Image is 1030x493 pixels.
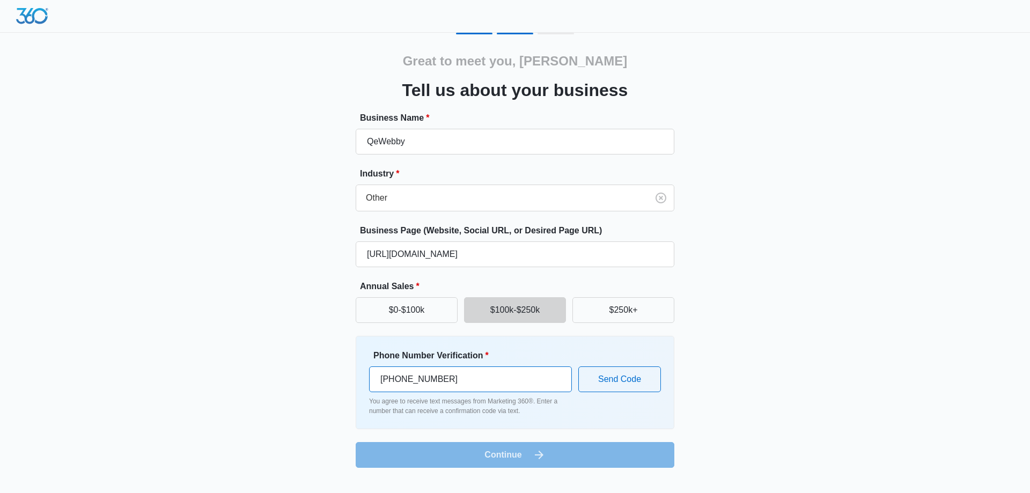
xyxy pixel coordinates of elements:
h2: Great to meet you, [PERSON_NAME] [403,51,628,71]
h3: Tell us about your business [402,77,628,103]
input: Ex. +1-555-555-5555 [369,366,572,392]
label: Industry [360,167,679,180]
label: Annual Sales [360,280,679,293]
button: Send Code [578,366,661,392]
button: $250k+ [572,297,674,323]
button: $100k-$250k [464,297,566,323]
label: Business Name [360,112,679,124]
label: Phone Number Verification [373,349,576,362]
input: e.g. janesplumbing.com [356,241,674,267]
label: Business Page (Website, Social URL, or Desired Page URL) [360,224,679,237]
button: $0-$100k [356,297,458,323]
input: e.g. Jane's Plumbing [356,129,674,154]
button: Clear [652,189,669,207]
p: You agree to receive text messages from Marketing 360®. Enter a number that can receive a confirm... [369,396,572,416]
